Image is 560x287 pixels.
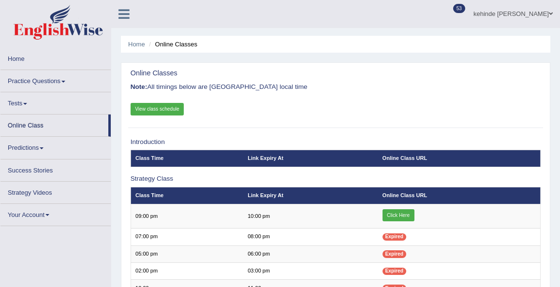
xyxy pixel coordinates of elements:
[378,150,541,167] th: Online Class URL
[0,159,111,178] a: Success Stories
[0,182,111,201] a: Strategy Videos
[131,245,243,262] td: 05:00 pm
[383,268,406,275] span: Expired
[131,263,243,280] td: 02:00 pm
[128,41,145,48] a: Home
[131,139,541,146] h3: Introduction
[131,187,243,204] th: Class Time
[243,150,378,167] th: Link Expiry At
[243,204,378,229] td: 10:00 pm
[131,70,385,77] h2: Online Classes
[243,263,378,280] td: 03:00 pm
[131,103,184,115] a: View class schedule
[0,92,111,111] a: Tests
[0,48,111,67] a: Home
[383,250,406,258] span: Expired
[243,229,378,245] td: 08:00 pm
[0,70,111,89] a: Practice Questions
[0,204,111,223] a: Your Account
[383,233,406,241] span: Expired
[378,187,541,204] th: Online Class URL
[453,4,465,13] span: 53
[0,137,111,156] a: Predictions
[243,187,378,204] th: Link Expiry At
[131,150,243,167] th: Class Time
[0,115,108,133] a: Online Class
[131,229,243,245] td: 07:00 pm
[131,83,147,90] b: Note:
[131,204,243,229] td: 09:00 pm
[383,209,414,222] a: Click Here
[243,245,378,262] td: 06:00 pm
[131,175,541,183] h3: Strategy Class
[147,40,197,49] li: Online Classes
[131,84,541,91] h3: All timings below are [GEOGRAPHIC_DATA] local time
